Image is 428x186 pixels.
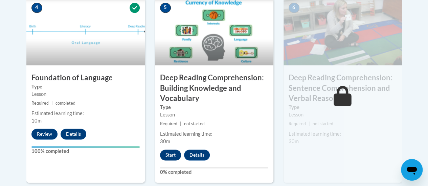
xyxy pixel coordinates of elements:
button: Details [61,129,86,139]
span: 30m [160,138,170,144]
div: Estimated learning time: [31,110,140,117]
span: completed [55,101,75,106]
label: Type [160,104,268,111]
h3: Deep Reading Comprehension: Sentence Comprehension and Verbal Reasoning [284,73,402,104]
span: | [309,121,310,126]
button: Details [184,150,210,160]
span: 6 [289,3,299,13]
button: Review [31,129,58,139]
span: not started [184,121,205,126]
span: | [51,101,53,106]
label: Type [289,104,397,111]
span: 4 [31,3,42,13]
div: Your progress [31,146,140,148]
span: Required [31,101,49,106]
div: Estimated learning time: [289,130,397,138]
div: Lesson [160,111,268,118]
h3: Foundation of Language [26,73,145,83]
div: Lesson [289,111,397,118]
span: Required [160,121,177,126]
button: Start [160,150,181,160]
iframe: Button to launch messaging window [401,159,423,181]
div: Estimated learning time: [160,130,268,138]
span: 10m [31,118,42,124]
span: Required [289,121,306,126]
span: | [180,121,181,126]
div: Lesson [31,90,140,98]
span: not started [313,121,333,126]
label: Type [31,83,140,90]
label: 0% completed [160,168,268,176]
span: 30m [289,138,299,144]
h3: Deep Reading Comprehension: Building Knowledge and Vocabulary [155,73,273,104]
span: 5 [160,3,171,13]
label: 100% completed [31,148,140,155]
